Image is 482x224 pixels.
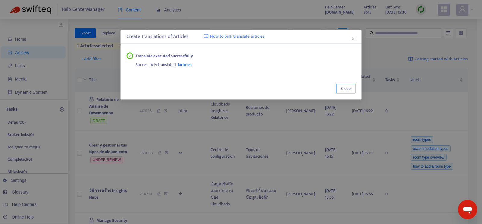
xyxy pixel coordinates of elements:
[128,54,132,57] span: check
[204,33,264,40] a: How to bulk translate articles
[127,33,355,40] div: Create Translations of Articles
[136,59,356,68] div: Successfully translated
[210,33,264,40] span: How to bulk translate articles
[351,36,355,41] span: close
[350,35,356,42] button: Close
[177,61,192,68] span: 1 articles
[136,53,193,59] strong: Translate executed successfully
[204,34,208,39] img: image-link
[336,84,355,93] button: Close
[458,200,477,219] iframe: Button to launch messaging window
[341,85,351,92] span: Close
